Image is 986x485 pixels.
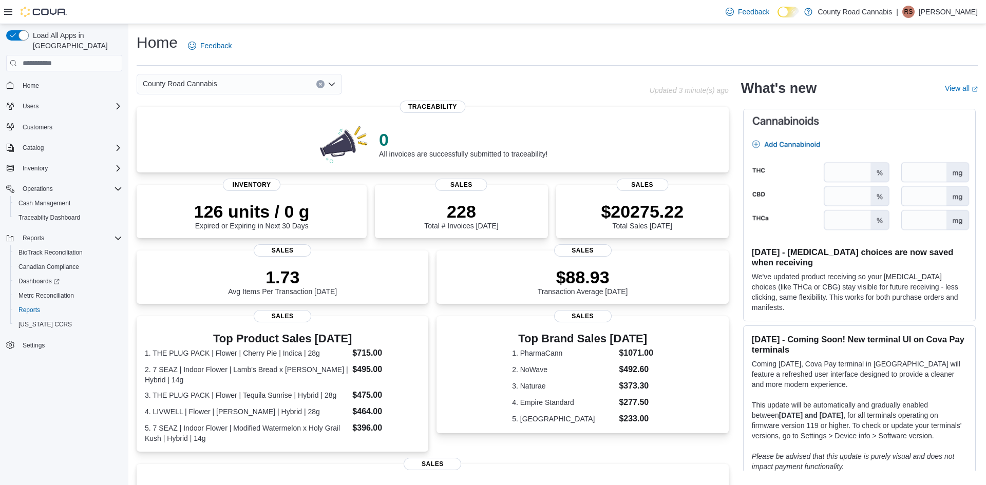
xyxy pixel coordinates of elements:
[352,405,420,418] dd: $464.00
[752,359,967,390] p: Coming [DATE], Cova Pay terminal in [GEOGRAPHIC_DATA] will feature a refreshed user interface des...
[145,423,348,443] dt: 5. 7 SEAZ | Indoor Flower | Modified Watermelon x Holy Grail Kush | Hybrid | 14g
[14,261,83,273] a: Canadian Compliance
[741,80,817,96] h2: What's new
[18,162,52,174] button: Inventory
[554,244,612,257] span: Sales
[779,411,843,419] strong: [DATE] and [DATE]
[254,310,311,322] span: Sales
[18,142,122,154] span: Catalog
[14,304,122,316] span: Reports
[23,234,44,242] span: Reports
[18,100,122,112] span: Users
[896,6,898,18] p: |
[619,396,653,409] dd: $277.50
[6,73,122,379] nav: Complex example
[18,199,70,207] span: Cash Management
[10,260,126,274] button: Canadian Compliance
[18,79,122,91] span: Home
[404,458,461,470] span: Sales
[18,339,122,352] span: Settings
[2,182,126,196] button: Operations
[18,100,43,112] button: Users
[23,185,53,193] span: Operations
[2,141,126,155] button: Catalog
[619,347,653,359] dd: $1071.00
[512,333,653,345] h3: Top Brand Sales [DATE]
[316,80,325,88] button: Clear input
[619,363,653,376] dd: $492.60
[752,247,967,267] h3: [DATE] - [MEDICAL_DATA] choices are now saved when receiving
[10,245,126,260] button: BioTrack Reconciliation
[2,161,126,176] button: Inventory
[919,6,978,18] p: [PERSON_NAME]
[752,334,967,355] h3: [DATE] - Coming Soon! New terminal UI on Cova Pay terminals
[14,211,84,224] a: Traceabilty Dashboard
[14,289,78,302] a: Metrc Reconciliation
[619,380,653,392] dd: $373.30
[352,363,420,376] dd: $495.00
[10,210,126,225] button: Traceabilty Dashboard
[14,197,74,209] a: Cash Management
[2,338,126,353] button: Settings
[143,77,217,90] span: County Road Cannabis
[18,142,48,154] button: Catalog
[554,310,612,322] span: Sales
[435,179,487,191] span: Sales
[254,244,311,257] span: Sales
[18,306,40,314] span: Reports
[18,277,60,285] span: Dashboards
[18,121,122,133] span: Customers
[352,422,420,434] dd: $396.00
[18,214,80,222] span: Traceabilty Dashboard
[512,364,615,375] dt: 2. NoWave
[200,41,232,51] span: Feedback
[23,341,45,350] span: Settings
[14,246,122,259] span: BioTrack Reconciliation
[352,389,420,401] dd: $475.00
[18,232,48,244] button: Reports
[23,123,52,131] span: Customers
[2,77,126,92] button: Home
[18,183,122,195] span: Operations
[538,267,628,296] div: Transaction Average [DATE]
[818,6,892,18] p: County Road Cannabis
[18,162,122,174] span: Inventory
[738,7,769,17] span: Feedback
[18,339,49,352] a: Settings
[145,348,348,358] dt: 1. THE PLUG PACK | Flower | Cherry Pie | Indica | 28g
[752,452,955,471] em: Please be advised that this update is purely visual and does not impact payment functionality.
[601,201,684,222] p: $20275.22
[14,318,122,331] span: Washington CCRS
[18,80,43,92] a: Home
[14,211,122,224] span: Traceabilty Dashboard
[14,246,87,259] a: BioTrack Reconciliation
[14,318,76,331] a: [US_STATE] CCRS
[14,275,64,287] a: Dashboards
[14,289,122,302] span: Metrc Reconciliation
[18,183,57,195] button: Operations
[184,35,236,56] a: Feedback
[2,231,126,245] button: Reports
[18,263,79,271] span: Canadian Compliance
[23,82,39,90] span: Home
[2,99,126,113] button: Users
[400,101,465,113] span: Traceability
[137,32,178,53] h1: Home
[379,129,547,158] div: All invoices are successfully submitted to traceability!
[619,413,653,425] dd: $233.00
[650,86,729,94] p: Updated 3 minute(s) ago
[317,123,371,164] img: 0
[904,6,913,18] span: RS
[145,406,348,417] dt: 4. LIVWELL | Flower | [PERSON_NAME] | Hybrid | 28g
[14,197,122,209] span: Cash Management
[512,397,615,408] dt: 4. Empire Standard
[145,364,348,385] dt: 2. 7 SEAZ | Indoor Flower | Lamb's Bread x [PERSON_NAME] | Hybrid | 14g
[29,30,122,51] span: Load All Apps in [GEOGRAPHIC_DATA]
[18,232,122,244] span: Reports
[18,320,72,328] span: [US_STATE] CCRS
[722,2,773,22] a: Feedback
[538,267,628,287] p: $88.93
[778,7,799,17] input: Dark Mode
[902,6,915,18] div: RK Sohal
